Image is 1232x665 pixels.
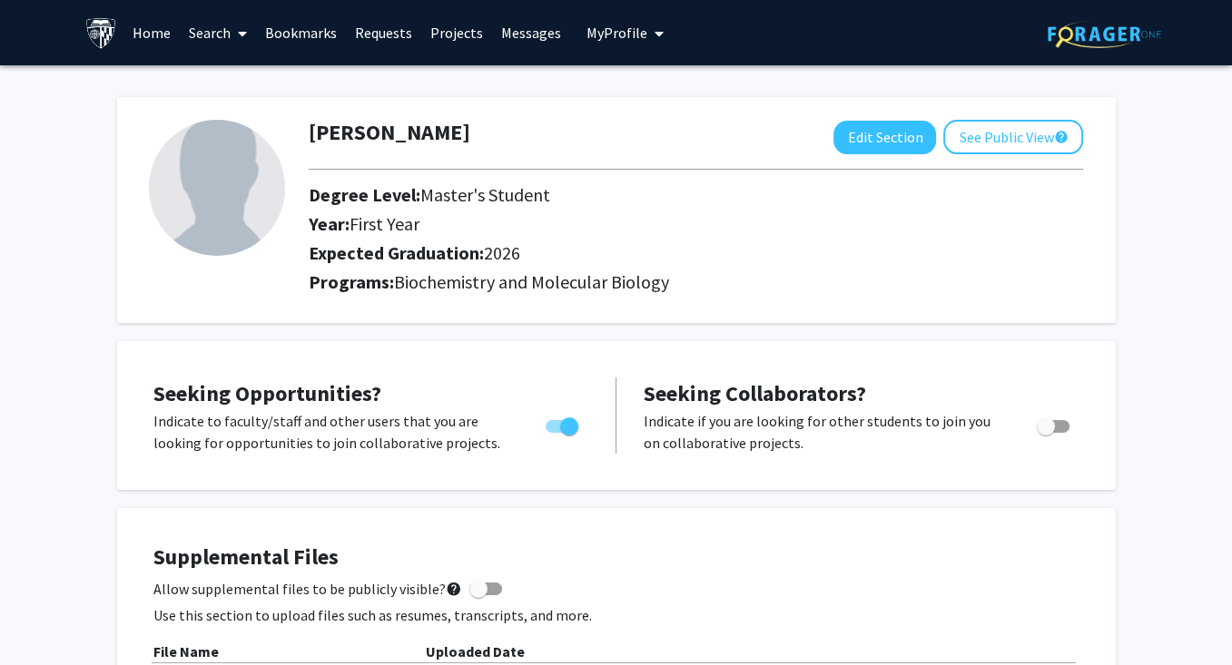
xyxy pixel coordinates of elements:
[421,1,492,64] a: Projects
[309,271,1083,293] h2: Programs:
[833,121,936,154] button: Edit Section
[153,410,511,454] p: Indicate to faculty/staff and other users that you are looking for opportunities to join collabor...
[586,24,647,42] span: My Profile
[943,120,1083,154] button: See Public View
[1048,20,1161,48] img: ForagerOne Logo
[256,1,346,64] a: Bookmarks
[484,241,520,264] span: 2026
[153,578,462,600] span: Allow supplemental files to be publicly visible?
[149,120,285,256] img: Profile Picture
[426,642,525,660] b: Uploaded Date
[420,183,550,206] span: Master's Student
[309,120,470,146] h1: [PERSON_NAME]
[446,578,462,600] mat-icon: help
[14,583,77,651] iframe: Chat
[180,1,256,64] a: Search
[85,17,117,49] img: Johns Hopkins University Logo
[153,379,381,407] span: Seeking Opportunities?
[1053,126,1068,148] mat-icon: help
[1030,410,1079,437] div: Toggle
[350,212,419,235] span: First Year
[394,270,669,293] span: Biochemistry and Molecular Biology
[153,642,219,660] b: File Name
[153,604,1079,626] p: Use this section to upload files such as resumes, transcripts, and more.
[123,1,180,64] a: Home
[309,184,927,206] h2: Degree Level:
[538,410,588,437] div: Toggle
[492,1,570,64] a: Messages
[309,213,927,235] h2: Year:
[644,410,1002,454] p: Indicate if you are looking for other students to join you on collaborative projects.
[309,242,927,264] h2: Expected Graduation:
[153,544,1079,571] h4: Supplemental Files
[644,379,866,407] span: Seeking Collaborators?
[346,1,421,64] a: Requests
